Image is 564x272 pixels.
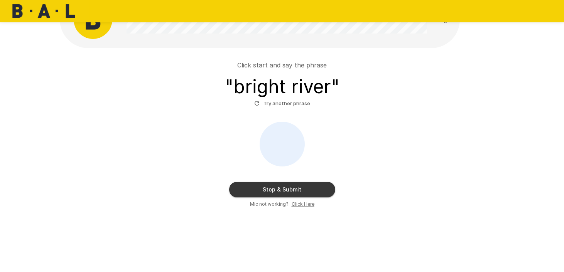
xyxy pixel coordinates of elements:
[229,182,335,197] button: Stop & Submit
[252,97,312,109] button: Try another phrase
[292,201,314,207] u: Click Here
[250,200,289,208] span: Mic not working?
[237,60,327,70] p: Click start and say the phrase
[225,76,339,97] h3: " bright river "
